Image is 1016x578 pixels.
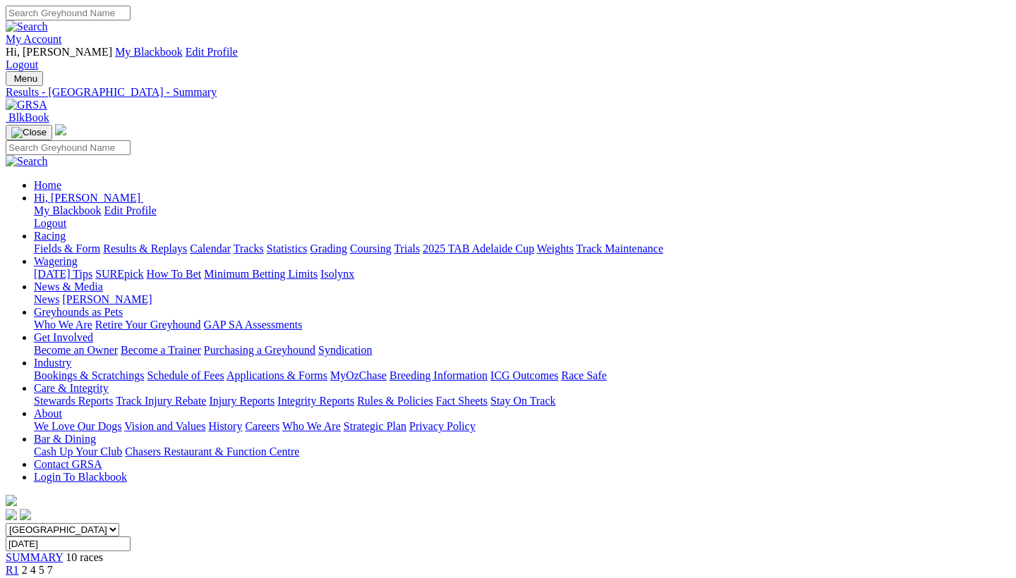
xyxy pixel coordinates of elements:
[34,319,92,331] a: Who We Are
[34,319,1010,331] div: Greyhounds as Pets
[436,395,488,407] a: Fact Sheets
[34,255,78,267] a: Wagering
[6,86,1010,99] a: Results - [GEOGRAPHIC_DATA] - Summary
[34,369,1010,382] div: Industry
[490,395,555,407] a: Stay On Track
[14,73,37,84] span: Menu
[389,369,488,381] a: Breeding Information
[147,268,202,280] a: How To Bet
[34,230,66,242] a: Racing
[55,124,66,135] img: logo-grsa-white.png
[104,204,157,216] a: Edit Profile
[34,407,62,419] a: About
[34,395,113,407] a: Stewards Reports
[34,420,121,432] a: We Love Our Dogs
[66,551,103,563] span: 10 races
[6,564,19,576] a: R1
[490,369,558,381] a: ICG Outcomes
[330,369,387,381] a: MyOzChase
[234,242,264,254] a: Tracks
[8,111,49,123] span: BlkBook
[34,445,122,457] a: Cash Up Your Club
[576,242,663,254] a: Track Maintenance
[6,536,131,551] input: Select date
[209,395,274,407] a: Injury Reports
[62,293,152,305] a: [PERSON_NAME]
[537,242,574,254] a: Weights
[125,445,299,457] a: Chasers Restaurant & Function Centre
[6,125,52,140] button: Toggle navigation
[318,344,372,356] a: Syndication
[6,33,62,45] a: My Account
[34,192,140,204] span: Hi, [PERSON_NAME]
[6,551,63,563] a: SUMMARY
[34,420,1010,433] div: About
[204,268,317,280] a: Minimum Betting Limits
[6,59,38,70] a: Logout
[34,369,144,381] a: Bookings & Scratchings
[6,20,48,33] img: Search
[6,155,48,168] img: Search
[6,495,17,506] img: logo-grsa-white.png
[34,344,1010,357] div: Get Involved
[20,509,31,520] img: twitter.svg
[34,433,96,445] a: Bar & Dining
[34,204,102,216] a: My Blackbook
[34,395,1010,407] div: Care & Integrity
[344,420,406,432] a: Strategic Plan
[34,306,123,318] a: Greyhounds as Pets
[245,420,279,432] a: Careers
[34,331,93,343] a: Get Involved
[204,344,315,356] a: Purchasing a Greyhound
[116,395,206,407] a: Track Injury Rebate
[95,268,143,280] a: SUREpick
[6,99,47,111] img: GRSA
[34,268,1010,281] div: Wagering
[226,369,327,381] a: Applications & Forms
[423,242,534,254] a: 2025 TAB Adelaide Cup
[277,395,354,407] a: Integrity Reports
[34,217,66,229] a: Logout
[34,204,1010,230] div: Hi, [PERSON_NAME]
[121,344,201,356] a: Become a Trainer
[320,268,354,280] a: Isolynx
[147,369,224,381] a: Schedule of Fees
[124,420,205,432] a: Vision and Values
[350,242,392,254] a: Coursing
[34,344,118,356] a: Become an Owner
[34,268,92,280] a: [DATE] Tips
[11,127,47,138] img: Close
[561,369,606,381] a: Race Safe
[186,46,238,58] a: Edit Profile
[204,319,303,331] a: GAP SA Assessments
[34,192,143,204] a: Hi, [PERSON_NAME]
[267,242,308,254] a: Statistics
[34,445,1010,458] div: Bar & Dining
[6,140,131,155] input: Search
[34,242,1010,255] div: Racing
[310,242,347,254] a: Grading
[34,458,102,470] a: Contact GRSA
[6,71,43,86] button: Toggle navigation
[357,395,433,407] a: Rules & Policies
[6,509,17,520] img: facebook.svg
[34,242,100,254] a: Fields & Form
[115,46,183,58] a: My Blackbook
[6,111,49,123] a: BlkBook
[95,319,201,331] a: Retire Your Greyhound
[34,281,103,293] a: News & Media
[190,242,231,254] a: Calendar
[34,179,61,191] a: Home
[208,420,242,432] a: History
[6,46,112,58] span: Hi, [PERSON_NAME]
[103,242,187,254] a: Results & Replays
[409,420,476,432] a: Privacy Policy
[34,293,59,305] a: News
[34,293,1010,306] div: News & Media
[34,382,109,394] a: Care & Integrity
[6,46,1010,71] div: My Account
[282,420,341,432] a: Who We Are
